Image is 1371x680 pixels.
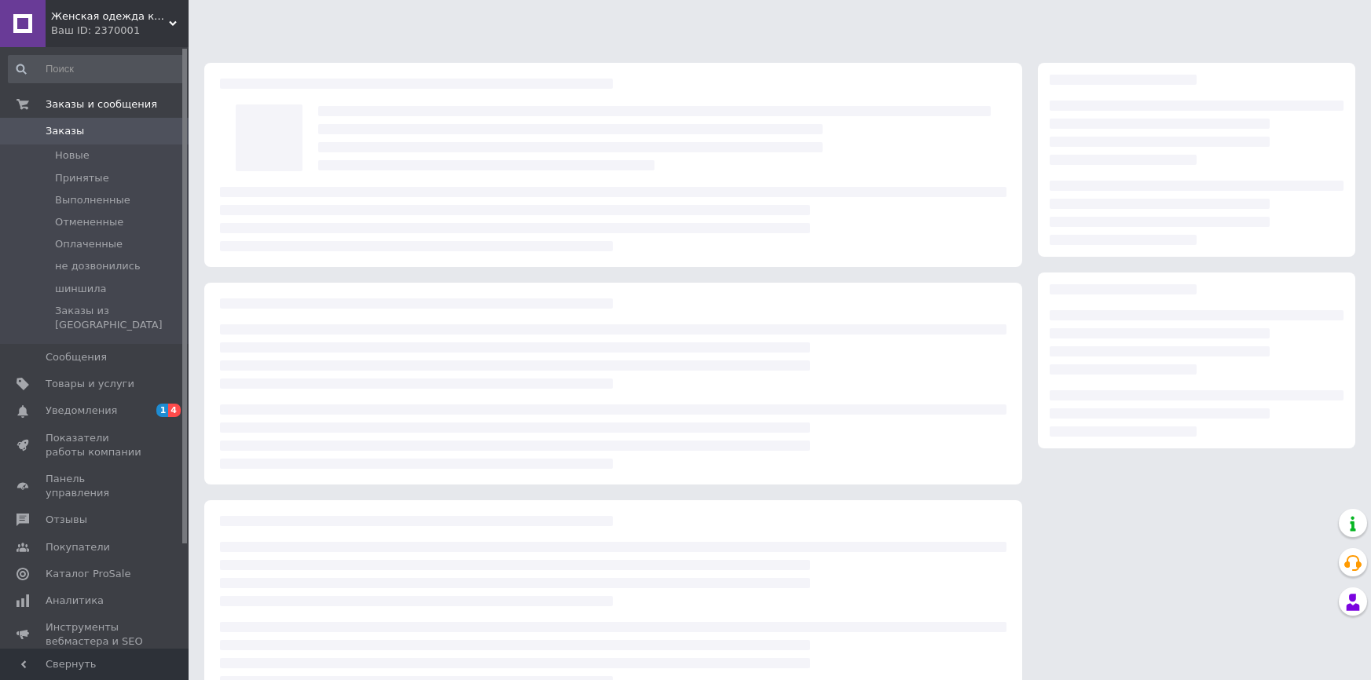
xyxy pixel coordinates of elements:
[55,171,109,185] span: Принятые
[46,472,145,500] span: Панель управления
[8,55,185,83] input: Поиск
[55,304,183,332] span: Заказы из [GEOGRAPHIC_DATA]
[55,259,141,273] span: не дозвонились
[46,513,87,527] span: Отзывы
[46,124,84,138] span: Заказы
[46,567,130,581] span: Каталог ProSale
[46,377,134,391] span: Товары и услуги
[168,404,181,417] span: 4
[55,282,106,296] span: шиншила
[46,431,145,459] span: Показатели работы компании
[55,215,123,229] span: Отмененные
[51,9,169,24] span: Женская одежда купить недорого - интернет-магазин Tiana Style
[46,404,117,418] span: Уведомления
[156,404,169,417] span: 1
[46,620,145,649] span: Инструменты вебмастера и SEO
[55,193,130,207] span: Выполненные
[51,24,189,38] div: Ваш ID: 2370001
[55,148,90,163] span: Новые
[46,350,107,364] span: Сообщения
[46,540,110,554] span: Покупатели
[46,594,104,608] span: Аналитика
[46,97,157,112] span: Заказы и сообщения
[55,237,123,251] span: Оплаченные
